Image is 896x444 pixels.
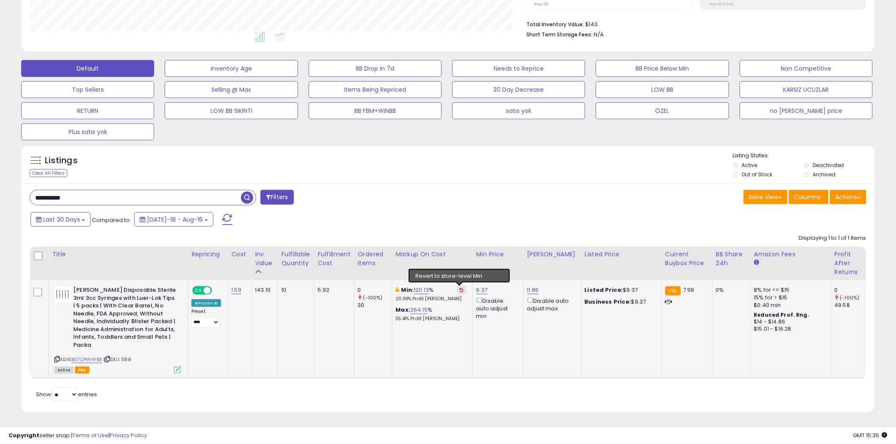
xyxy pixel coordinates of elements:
div: $9.37 [585,286,655,294]
a: 11.86 [527,286,539,294]
li: $143 [526,19,860,29]
div: BB Share 24h. [716,250,747,268]
small: (-100%) [840,294,860,301]
p: 35.41% Profit [PERSON_NAME] [396,316,466,322]
span: Last 30 Days [43,215,80,224]
span: Columns [794,193,821,201]
div: Disable auto adjust max [527,296,575,312]
button: Plus satıs yok [21,123,154,140]
div: 0% [716,286,744,294]
small: (-100%) [363,294,383,301]
button: LOW BB [596,81,729,98]
div: % [396,286,466,302]
div: % [396,306,466,322]
div: 0 [835,286,869,294]
span: OFF [211,287,224,294]
button: [DATE]-18 - Aug-16 [134,212,213,227]
img: 41m9y+bjheL._SL40_.jpg [54,286,71,303]
small: Prev: 30 [534,2,549,7]
b: Min: [401,286,414,294]
strong: Copyright [8,431,39,439]
a: 1.59 [231,286,241,294]
div: $0.40 min [754,301,824,309]
div: 143.10 [255,286,271,294]
div: 0 [358,286,392,294]
div: $9.37 [585,298,655,306]
div: 8% for <= $15 [754,286,824,294]
span: FBA [75,367,89,374]
button: Top Sellers [21,81,154,98]
span: 7.99 [683,286,694,294]
a: B07QPW4YBB [72,356,102,363]
button: Needs to Reprice [452,60,585,77]
div: Fulfillable Quantity [281,250,310,268]
div: 5.92 [318,286,348,294]
button: KARSIZ UCUZLAR [740,81,873,98]
a: 120.13 [414,286,429,294]
span: Compared to: [92,216,131,224]
div: Markup on Cost [396,250,469,259]
button: Actions [830,190,866,204]
button: RETURN [21,102,154,119]
button: BB FBM+WINBB [309,102,442,119]
small: FBA [665,286,681,296]
div: Clear All Filters [30,169,67,177]
span: ON [193,287,204,294]
div: Min Price [476,250,520,259]
label: Active [742,162,758,169]
span: [DATE]-18 - Aug-16 [147,215,203,224]
b: [PERSON_NAME] Disposable Sterile 3ml 3cc Syringes with Luer-Lok Tips | 5 packs | With Clear Barre... [73,286,176,351]
div: 10 [281,286,307,294]
h5: Listings [45,155,77,167]
div: [PERSON_NAME] [527,250,578,259]
a: 9.37 [476,286,488,294]
button: Save View [744,190,788,204]
label: Out of Stock [742,171,773,178]
button: Columns [789,190,829,204]
a: 264.15 [410,306,428,314]
a: Terms of Use [72,431,108,439]
button: Non Competitive [740,60,873,77]
small: Prev: 103.94% [709,2,734,7]
div: 15% for > $15 [754,294,824,301]
th: The percentage added to the cost of goods (COGS) that forms the calculator for Min & Max prices. [392,247,473,280]
div: Amazon Fees [754,250,827,259]
div: Repricing [191,250,224,259]
button: BB Drop in 7d [309,60,442,77]
button: LOW BB SIKINTI [165,102,298,119]
div: Profit After Returns [835,250,866,277]
button: Items Being Repriced [309,81,442,98]
span: 2025-09-16 15:35 GMT [853,431,888,439]
span: Show: entries [36,390,97,398]
button: 30 Day Decrease [452,81,585,98]
button: Inventory Age [165,60,298,77]
div: Preset: [191,309,221,328]
a: Privacy Policy [110,431,147,439]
button: Selling @ Max [165,81,298,98]
div: Amazon AI [191,299,221,307]
div: 30 [358,301,392,309]
div: ASIN: [54,286,181,373]
div: Inv. value [255,250,274,268]
p: Listing States: [733,152,875,160]
div: seller snap | | [8,432,147,440]
b: Max: [396,306,411,314]
span: All listings currently available for purchase on Amazon [54,367,74,374]
div: Listed Price [585,250,658,259]
button: Default [21,60,154,77]
div: Disable auto adjust min [476,296,517,320]
button: ÖZEL [596,102,729,119]
div: 49.58 [835,301,869,309]
div: Ordered Items [358,250,389,268]
button: Last 30 Days [30,212,91,227]
button: no [PERSON_NAME] price [740,102,873,119]
b: Reduced Prof. Rng. [754,311,810,318]
small: Amazon Fees. [754,259,759,266]
b: Business Price: [585,298,631,306]
span: | SKU: 1188 [103,356,131,363]
button: satıs yok [452,102,585,119]
div: Title [52,250,184,259]
div: Fulfillment Cost [318,250,351,268]
button: BB Price Below Min [596,60,729,77]
div: $14 - $14.86 [754,318,824,326]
